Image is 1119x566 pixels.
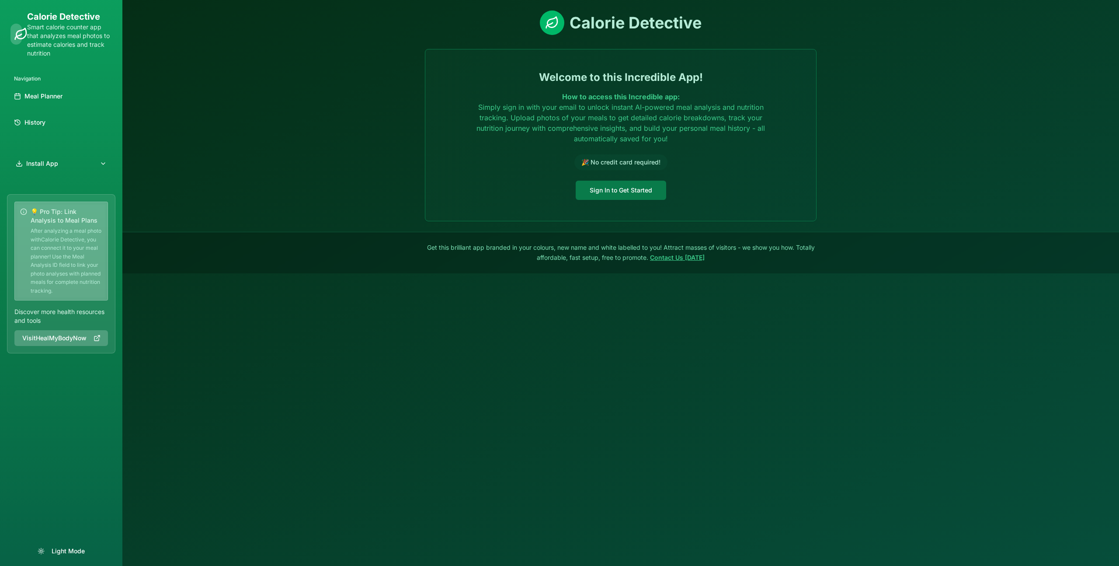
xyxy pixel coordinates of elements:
button: Light Mode [7,543,115,559]
strong: How to access this Incredible app: [562,92,680,101]
p: Simply sign in with your email to unlock instant AI-powered meal analysis and nutrition tracking.... [474,91,768,144]
p: Discover more health resources and tools [14,307,108,325]
h1: Calorie Detective [27,10,112,23]
p: Get this brilliant app branded in your colours, new name and white labelled to you! Attract masse... [425,243,817,263]
span: Install App [26,159,58,168]
button: Install App [10,154,112,173]
p: 💡 Pro Tip: Link Analysis to Meal Plans [31,207,102,225]
span: Visit HealMyBodyNow [22,334,87,342]
a: Sign In to Get Started [576,185,666,194]
h1: Calorie Detective [570,14,702,31]
p: After analyzing a meal photo with Calorie Detective , you can connect it to your meal planner! Us... [31,227,102,295]
span: 🎉 No credit card required! [574,154,667,170]
p: Smart calorie counter app that analyzes meal photos to estimate calories and track nutrition [27,23,112,58]
a: Contact Us [DATE] [650,254,705,261]
a: VisitHealMyBodyNow [14,330,108,346]
button: Sign In to Get Started [576,181,666,200]
span: History [24,118,45,127]
span: Meal Planner [24,92,63,101]
a: Meal Planner [10,86,112,107]
h2: Welcome to this Incredible App! [436,70,806,84]
a: History [10,112,112,133]
div: Navigation [10,72,112,86]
